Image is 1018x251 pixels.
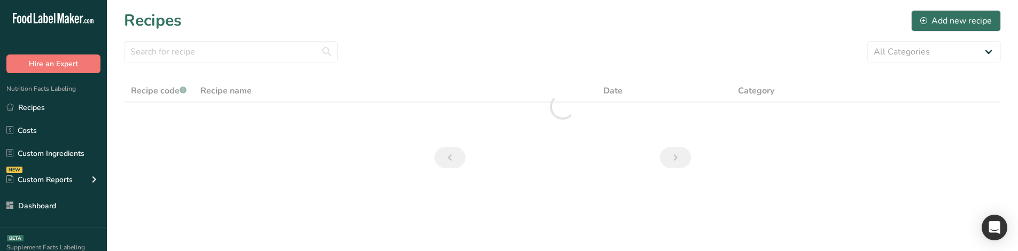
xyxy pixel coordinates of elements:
button: Add new recipe [911,10,1001,32]
a: Previous page [434,147,465,168]
h1: Recipes [124,9,182,33]
a: Next page [660,147,691,168]
div: NEW [6,167,22,173]
input: Search for recipe [124,41,338,62]
div: Open Intercom Messenger [982,215,1007,240]
button: Hire an Expert [6,54,100,73]
div: Custom Reports [6,174,73,185]
div: BETA [7,235,24,241]
div: Add new recipe [920,14,992,27]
